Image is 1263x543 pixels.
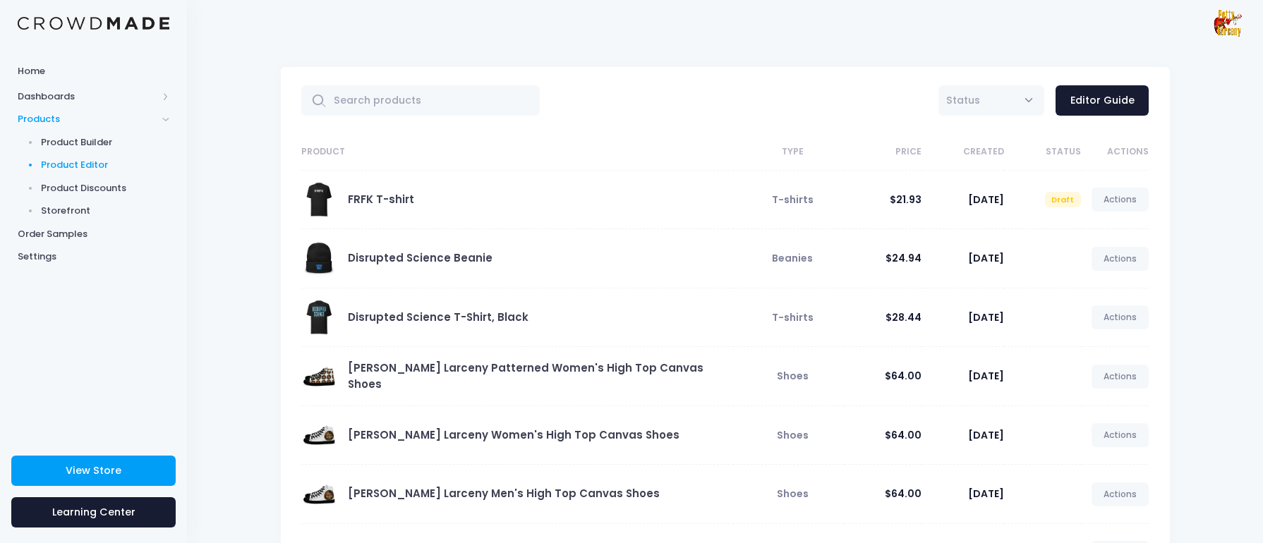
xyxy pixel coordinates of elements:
span: Shoes [777,428,809,442]
span: Status [938,85,1044,116]
span: Product Builder [41,135,170,150]
span: [DATE] [968,428,1004,442]
span: Status [946,93,980,108]
span: [DATE] [968,487,1004,501]
span: [DATE] [968,369,1004,383]
input: Search products [301,85,540,116]
th: Type: activate to sort column ascending [733,134,845,171]
a: FRFK T-shirt [348,192,414,207]
span: $28.44 [886,310,921,324]
span: [DATE] [968,310,1004,324]
span: T-shirts [772,310,814,324]
span: $64.00 [885,369,921,383]
span: [DATE] [968,251,1004,265]
span: Draft [1045,192,1081,207]
span: View Store [66,463,121,477]
a: Actions [1092,305,1149,329]
th: Created: activate to sort column ascending [921,134,1003,171]
span: Product Discounts [41,181,170,195]
a: Actions [1092,365,1149,389]
span: Dashboards [18,90,157,104]
a: Learning Center [11,497,176,527]
a: [PERSON_NAME] Larceny Men's High Top Canvas Shoes [348,486,660,501]
span: T-shirts [772,193,814,207]
a: View Store [11,456,176,486]
span: $64.00 [885,428,921,442]
span: Storefront [41,204,170,218]
span: [DATE] [968,193,1004,207]
img: User [1214,9,1242,37]
span: Learning Center [52,505,135,519]
span: $24.94 [886,251,921,265]
a: Disrupted Science Beanie [348,250,492,265]
a: Editor Guide [1056,85,1149,116]
a: Actions [1092,247,1149,271]
th: Actions: activate to sort column ascending [1081,134,1149,171]
span: Shoes [777,487,809,501]
img: Logo [18,17,169,30]
span: Shoes [777,369,809,383]
th: Product: activate to sort column ascending [301,134,733,171]
a: [PERSON_NAME] Larceny Women's High Top Canvas Shoes [348,427,679,442]
span: Products [18,112,157,126]
a: Actions [1092,482,1149,506]
th: Price: activate to sort column ascending [845,134,921,171]
a: Actions [1092,423,1149,447]
a: [PERSON_NAME] Larceny Patterned Women's High Top Canvas Shoes [348,360,703,391]
span: Status [946,93,980,107]
span: Order Samples [18,227,169,241]
span: Home [18,64,169,78]
th: Status: activate to sort column ascending [1004,134,1081,171]
span: Product Editor [41,158,170,172]
span: $21.93 [890,193,921,207]
span: Beanies [772,251,813,265]
span: Settings [18,250,169,264]
span: $64.00 [885,487,921,501]
a: Actions [1092,188,1149,212]
a: Disrupted Science T-Shirt, Black [348,310,528,324]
